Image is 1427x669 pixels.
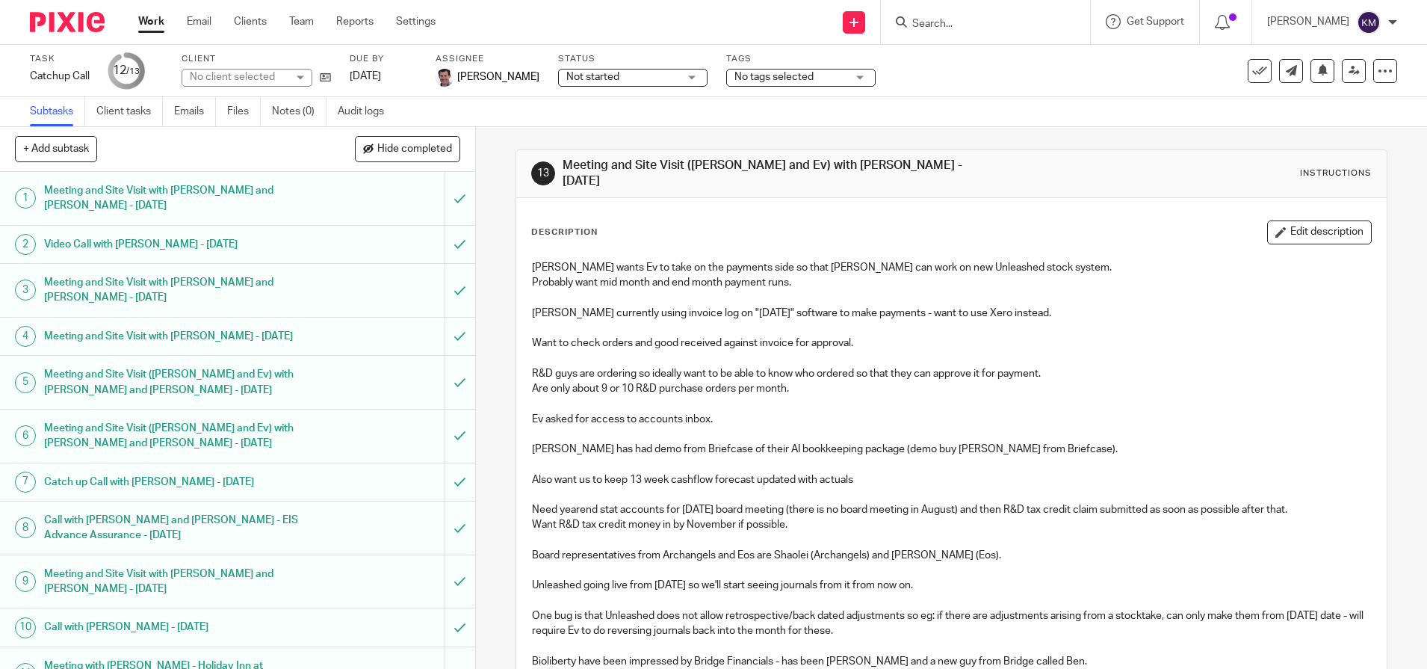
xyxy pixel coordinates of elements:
[532,381,1371,396] p: Are only about 9 or 10 R&D purchase orders per month.
[436,69,454,87] img: Facebook%20Profile%20picture%20(2).jpg
[15,280,36,300] div: 3
[187,14,211,29] a: Email
[15,472,36,493] div: 7
[1300,167,1372,179] div: Instructions
[532,502,1371,517] p: Need yearend stat accounts for [DATE] board meeting (there is no board meeting in August) and the...
[44,509,301,547] h1: Call with [PERSON_NAME] and [PERSON_NAME] - EIS Advance Assurance - [DATE]
[126,67,140,75] small: /13
[174,97,216,126] a: Emails
[15,571,36,592] div: 9
[44,233,301,256] h1: Video Call with [PERSON_NAME] - [DATE]
[96,97,163,126] a: Client tasks
[532,608,1371,639] p: One bug is that Unleashed does not allow retrospective/back dated adjustments so eg: if there are...
[30,69,90,84] div: Catchup Call
[1267,14,1349,29] p: [PERSON_NAME]
[563,158,983,190] h1: Meeting and Site Visit ([PERSON_NAME] and Ev) with [PERSON_NAME] - [DATE]
[289,14,314,29] a: Team
[44,363,301,401] h1: Meeting and Site Visit ([PERSON_NAME] and Ev) with [PERSON_NAME] and [PERSON_NAME] - [DATE]
[338,97,395,126] a: Audit logs
[15,425,36,446] div: 6
[15,188,36,209] div: 1
[532,442,1371,457] p: [PERSON_NAME] has had demo from Briefcase of their AI bookkeeping package (demo buy [PERSON_NAME]...
[15,517,36,538] div: 8
[532,578,1371,593] p: Unleashed going live from [DATE] so we'll start seeing journals from it from now on.
[44,179,301,218] h1: Meeting and Site Visit with [PERSON_NAME] and [PERSON_NAME] - [DATE]
[44,417,301,455] h1: Meeting and Site Visit ([PERSON_NAME] and Ev) with [PERSON_NAME] and [PERSON_NAME] - [DATE]
[44,471,301,493] h1: Catch up Call with [PERSON_NAME] - [DATE]
[734,72,814,82] span: No tags selected
[457,70,539,84] span: [PERSON_NAME]
[532,306,1371,321] p: [PERSON_NAME] currently using invoice log on "[DATE]" software to make payments - want to use Xer...
[532,260,1371,275] p: [PERSON_NAME] wants Ev to take on the payments side so that [PERSON_NAME] can work on new Unleash...
[44,271,301,309] h1: Meeting and Site Visit with [PERSON_NAME] and [PERSON_NAME] - [DATE]
[1127,16,1184,27] span: Get Support
[377,144,452,155] span: Hide completed
[531,226,598,238] p: Description
[44,616,301,638] h1: Call with [PERSON_NAME] - [DATE]
[15,326,36,347] div: 4
[566,72,619,82] span: Not started
[532,472,1371,487] p: Also want us to keep 13 week cashflow forecast updated with actuals
[1357,10,1381,34] img: svg%3E
[336,14,374,29] a: Reports
[15,372,36,393] div: 5
[436,53,539,65] label: Assignee
[350,53,417,65] label: Due by
[532,548,1371,563] p: Board representatives from Archangels and Eos are Shaolei (Archangels) and [PERSON_NAME] (Eos).
[531,161,555,185] div: 13
[532,517,1371,532] p: Want R&D tax credit money in by November if possible.
[44,325,301,348] h1: Meeting and Site Visit with [PERSON_NAME] - [DATE]
[532,336,1371,351] p: Want to check orders and good received against invoice for approval.
[15,234,36,255] div: 2
[30,53,90,65] label: Task
[396,14,436,29] a: Settings
[44,563,301,601] h1: Meeting and Site Visit with [PERSON_NAME] and [PERSON_NAME] - [DATE]
[355,136,460,161] button: Hide completed
[30,97,85,126] a: Subtasks
[532,275,1371,290] p: Probably want mid month and end month payment runs.
[532,412,1371,427] p: Ev asked for access to accounts inbox.
[272,97,326,126] a: Notes (0)
[234,14,267,29] a: Clients
[726,53,876,65] label: Tags
[138,14,164,29] a: Work
[182,53,331,65] label: Client
[190,70,287,84] div: No client selected
[113,62,140,79] div: 12
[15,617,36,638] div: 10
[1267,221,1372,244] button: Edit description
[227,97,261,126] a: Files
[558,53,708,65] label: Status
[30,12,105,32] img: Pixie
[15,136,97,161] button: + Add subtask
[532,654,1371,669] p: Bioliberty have been impressed by Bridge Financials - has been [PERSON_NAME] and a new guy from B...
[350,71,381,81] span: [DATE]
[532,366,1371,381] p: R&D guys are ordering so ideally want to be able to know who ordered so that they can approve it ...
[911,18,1045,31] input: Search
